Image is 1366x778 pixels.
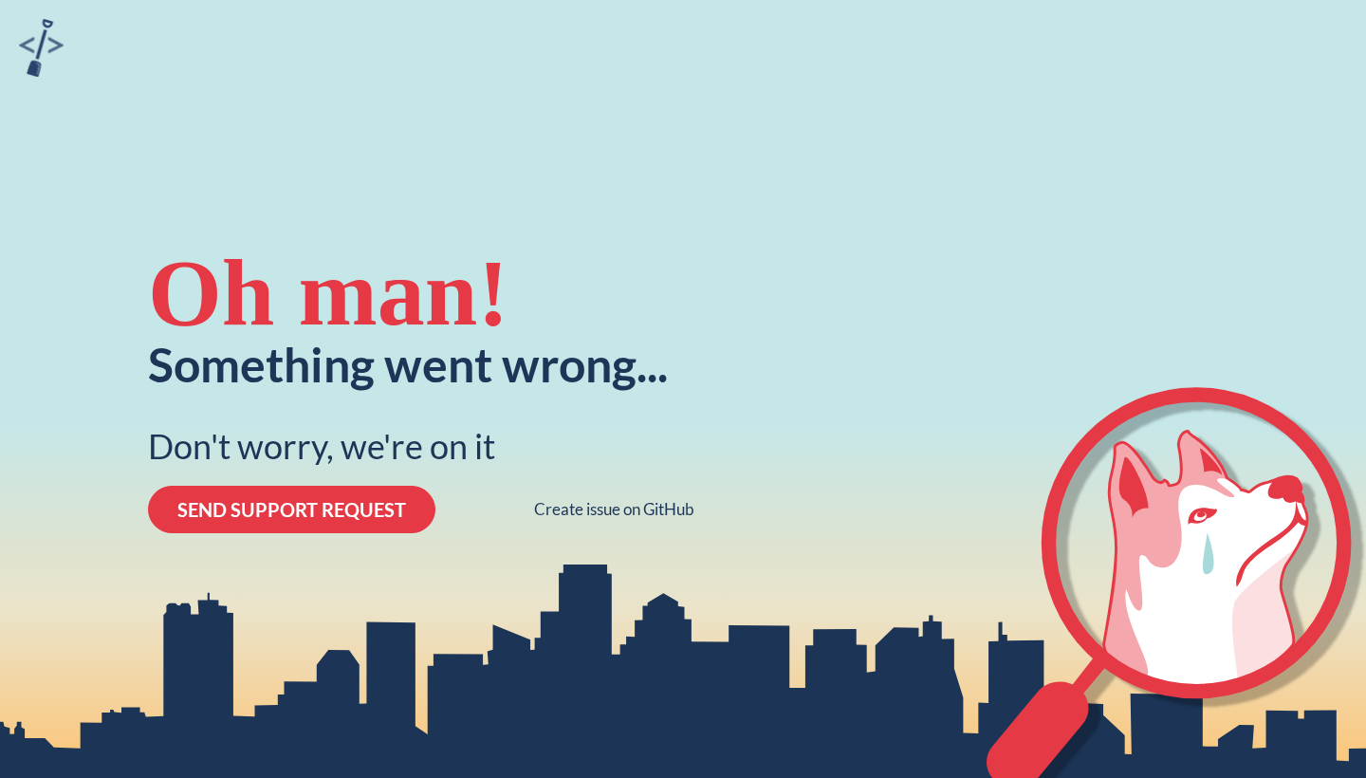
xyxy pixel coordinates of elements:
[148,426,495,467] div: Don't worry, we're on it
[148,341,668,388] div: Something went wrong...
[19,19,64,83] a: sandbox logo
[987,387,1366,778] svg: crying-husky-2
[534,500,694,519] a: Create issue on GitHub
[148,486,435,533] button: SEND SUPPORT REQUEST
[148,246,509,341] div: Oh man!
[19,19,64,77] img: sandbox logo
